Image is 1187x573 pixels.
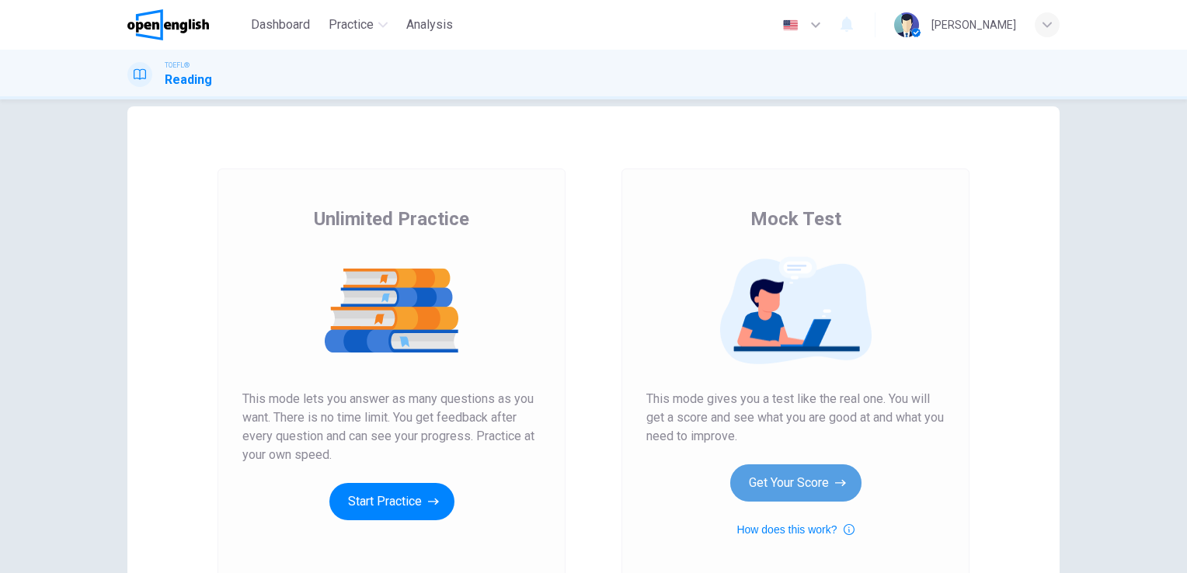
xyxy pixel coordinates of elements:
[781,19,800,31] img: en
[242,390,541,464] span: This mode lets you answer as many questions as you want. There is no time limit. You get feedback...
[750,207,841,231] span: Mock Test
[251,16,310,34] span: Dashboard
[894,12,919,37] img: Profile picture
[127,9,245,40] a: OpenEnglish logo
[730,464,862,502] button: Get Your Score
[646,390,945,446] span: This mode gives you a test like the real one. You will get a score and see what you are good at a...
[400,11,459,39] button: Analysis
[314,207,469,231] span: Unlimited Practice
[931,16,1016,34] div: [PERSON_NAME]
[127,9,209,40] img: OpenEnglish logo
[165,60,190,71] span: TOEFL®
[245,11,316,39] button: Dashboard
[736,520,854,539] button: How does this work?
[406,16,453,34] span: Analysis
[322,11,394,39] button: Practice
[165,71,212,89] h1: Reading
[329,483,454,520] button: Start Practice
[329,16,374,34] span: Practice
